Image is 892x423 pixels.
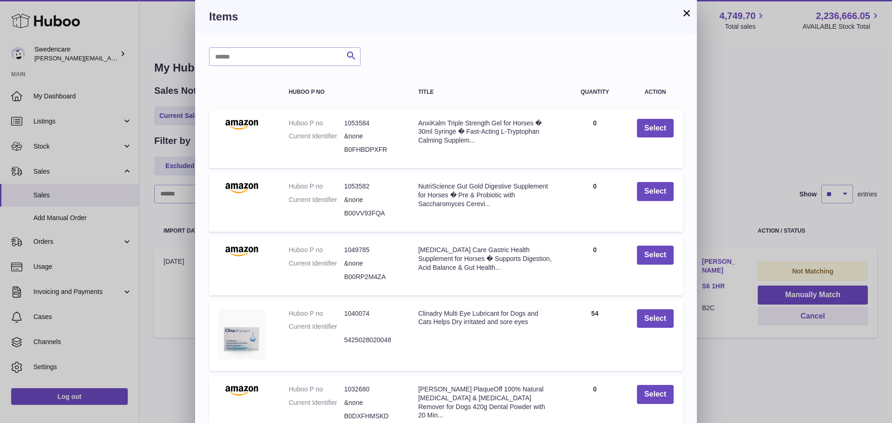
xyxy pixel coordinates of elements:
dt: Huboo P no [289,385,344,394]
button: Select [637,246,674,265]
img: ProDen PlaqueOff 100% Natural Tartar & Bad Breath Remover for Dogs 420g Dental Powder with 20 Min... [218,385,265,396]
th: Quantity [562,80,628,104]
img: NutriScience Gut Gold Digestive Supplement for Horses � Pre & Probiotic with Saccharomyces Cerevi... [218,182,265,193]
div: Clinadry Multi Eye Lubricant for Dogs and Cats Helps Dry irritated and sore eyes [418,309,553,327]
dd: 1053584 [344,119,400,128]
dd: &none [344,259,400,268]
dt: Huboo P no [289,309,344,318]
div: [MEDICAL_DATA] Care Gastric Health Supplement for Horses � Supports Digestion, Acid Balance & Gut... [418,246,553,272]
td: 0 [562,236,628,295]
dd: &none [344,398,400,407]
dd: 1053582 [344,182,400,191]
button: Select [637,119,674,138]
dt: Current Identifier [289,195,344,204]
dd: 5425028020048 [344,336,400,345]
dt: Huboo P no [289,246,344,254]
dd: B00VV93FQA [344,209,400,218]
th: Action [628,80,683,104]
dd: &none [344,195,400,204]
td: 0 [562,110,628,169]
h3: Items [209,9,683,24]
dd: B0DXFHMSKD [344,412,400,421]
dt: Current Identifier [289,132,344,141]
div: [PERSON_NAME] PlaqueOff 100% Natural [MEDICAL_DATA] & [MEDICAL_DATA] Remover for Dogs 420g Dental... [418,385,553,420]
th: Title [409,80,562,104]
img: AnxiKalm Triple Strength Gel for Horses � 30ml Syringe � Fast-Acting L-Tryptophan Calming Supplem... [218,119,265,130]
dd: B00RP2M4ZA [344,273,400,281]
td: 54 [562,300,628,371]
dt: Current Identifier [289,398,344,407]
div: NutriScience Gut Gold Digestive Supplement for Horses � Pre & Probiotic with Saccharomyces Cerevi... [418,182,553,208]
img: Clinadry Multi Eye Lubricant for Dogs and Cats Helps Dry irritated and sore eyes [218,309,265,359]
dd: B0FHBDPXFR [344,145,400,154]
dd: 1040074 [344,309,400,318]
dt: Current Identifier [289,259,344,268]
div: AnxiKalm Triple Strength Gel for Horses � 30ml Syringe � Fast-Acting L-Tryptophan Calming Supplem... [418,119,553,145]
dt: Huboo P no [289,182,344,191]
td: 0 [562,173,628,232]
button: Select [637,182,674,201]
button: Select [637,309,674,328]
dd: 1049785 [344,246,400,254]
th: Huboo P no [279,80,409,104]
dt: Huboo P no [289,119,344,128]
dd: 1032680 [344,385,400,394]
button: × [681,7,692,19]
button: Select [637,385,674,404]
dt: Current Identifier [289,322,344,331]
img: Gastro Care Gastric Health Supplement for Horses � Supports Digestion, Acid Balance & Gut Health... [218,246,265,257]
dd: &none [344,132,400,141]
